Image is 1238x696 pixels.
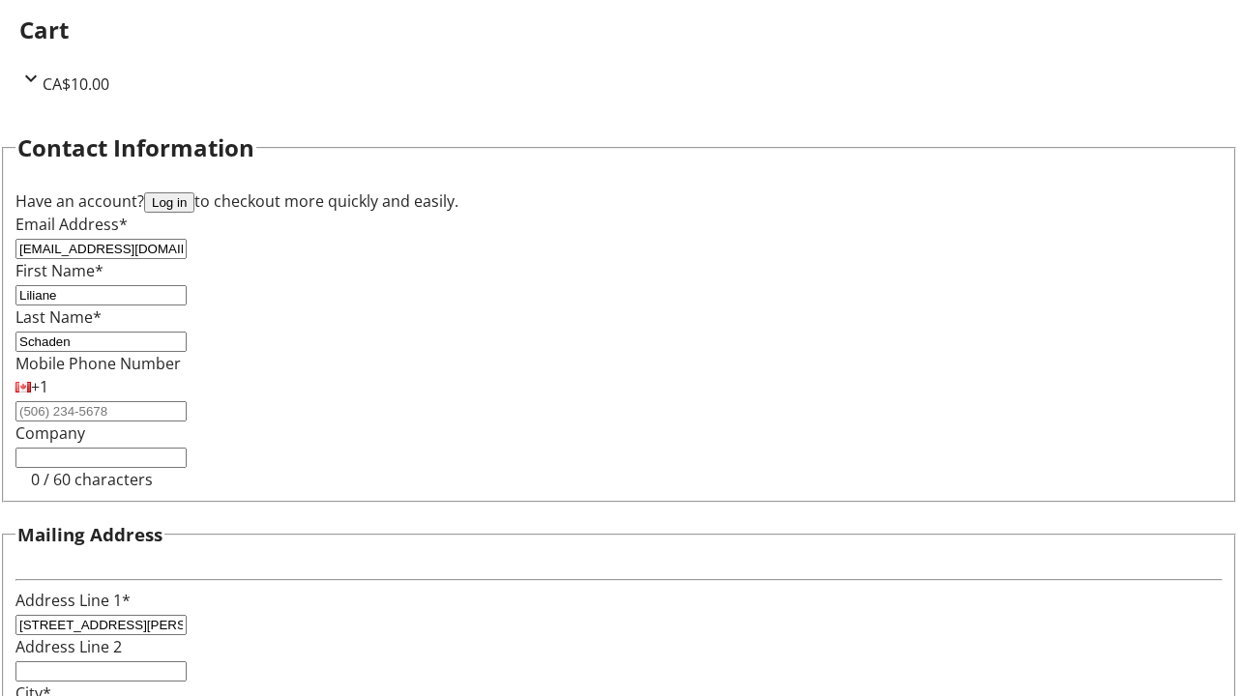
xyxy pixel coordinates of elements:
label: Mobile Phone Number [15,353,181,374]
span: CA$10.00 [43,73,109,95]
h2: Cart [19,13,1219,47]
h2: Contact Information [17,130,254,165]
div: Have an account? to checkout more quickly and easily. [15,189,1223,213]
input: (506) 234-5678 [15,401,187,421]
tr-character-limit: 0 / 60 characters [31,469,153,490]
label: Last Name* [15,306,102,328]
button: Log in [144,192,194,213]
input: Address [15,615,187,635]
label: Email Address* [15,214,128,235]
h3: Mailing Address [17,521,162,548]
label: Company [15,422,85,444]
label: Address Line 1* [15,590,131,611]
label: Address Line 2 [15,636,122,657]
label: First Name* [15,260,103,281]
